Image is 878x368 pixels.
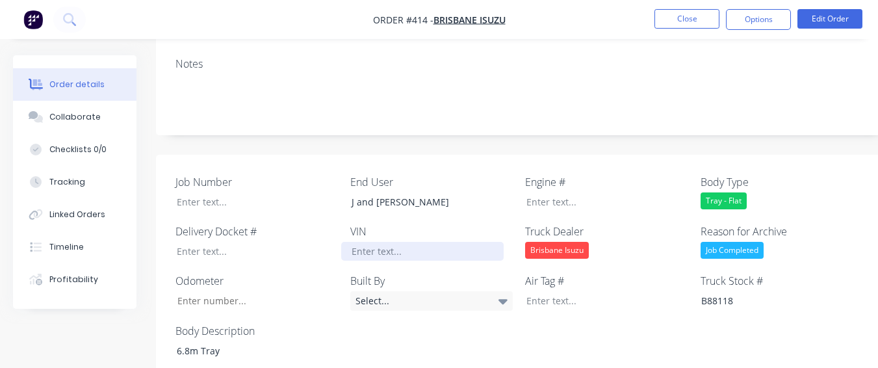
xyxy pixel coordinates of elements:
[525,273,688,289] label: Air Tag #
[726,9,791,30] button: Options
[49,241,84,253] div: Timeline
[13,263,136,296] button: Profitability
[350,291,513,311] div: Select...
[701,224,863,239] label: Reason for Archive
[525,174,688,190] label: Engine #
[350,174,513,190] label: End User
[175,273,338,289] label: Odometer
[350,224,513,239] label: VIN
[49,79,105,90] div: Order details
[373,14,433,26] span: Order #414 -
[13,231,136,263] button: Timeline
[701,174,863,190] label: Body Type
[691,291,853,310] div: B88118
[175,174,338,190] label: Job Number
[166,291,338,311] input: Enter number...
[13,133,136,166] button: Checklists 0/0
[49,144,107,155] div: Checklists 0/0
[23,10,43,29] img: Factory
[701,242,764,259] div: Job Completed
[49,209,105,220] div: Linked Orders
[13,101,136,133] button: Collaborate
[433,14,506,26] a: Brisbane Isuzu
[49,274,98,285] div: Profitability
[175,323,338,339] label: Body Description
[13,198,136,231] button: Linked Orders
[166,341,329,360] div: 6.8m Tray
[797,9,862,29] button: Edit Order
[49,111,101,123] div: Collaborate
[350,273,513,289] label: Built By
[13,166,136,198] button: Tracking
[175,224,338,239] label: Delivery Docket #
[175,58,872,70] div: Notes
[654,9,719,29] button: Close
[525,224,688,239] label: Truck Dealer
[341,192,504,211] div: J and [PERSON_NAME]
[525,242,589,259] div: Brisbane Isuzu
[701,273,863,289] label: Truck Stock #
[701,192,747,209] div: Tray - Flat
[49,176,85,188] div: Tracking
[13,68,136,101] button: Order details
